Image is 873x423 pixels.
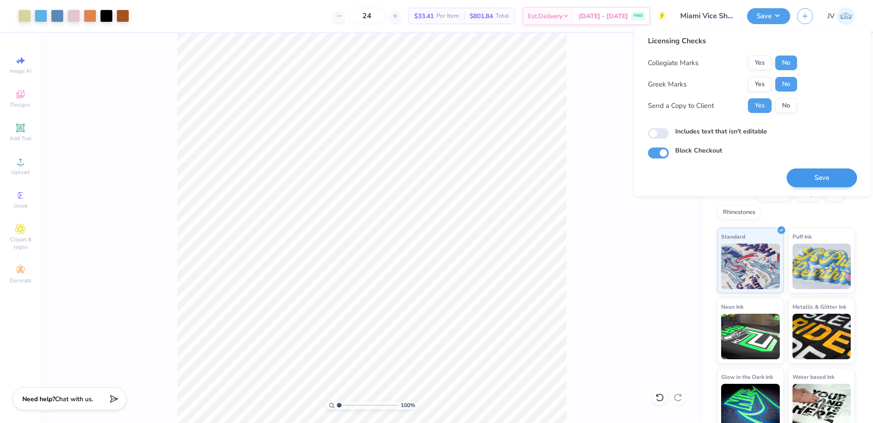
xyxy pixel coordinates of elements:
[793,314,851,359] img: Metallic & Glitter Ink
[828,11,835,21] span: JV
[675,146,722,155] label: Block Checkout
[747,8,790,24] button: Save
[648,101,714,111] div: Send a Copy to Client
[648,36,797,46] div: Licensing Checks
[721,302,743,311] span: Neon Ink
[721,372,773,382] span: Glow in the Dark Ink
[748,56,772,70] button: Yes
[721,232,745,241] span: Standard
[10,277,31,284] span: Decorate
[633,13,643,19] span: FREE
[349,8,385,24] input: – –
[10,67,31,75] span: Image AI
[14,202,28,209] span: Greek
[775,98,797,113] button: No
[414,11,434,21] span: $33.41
[673,7,740,25] input: Untitled Design
[748,77,772,92] button: Yes
[470,11,493,21] span: $801.84
[648,58,698,68] div: Collegiate Marks
[748,98,772,113] button: Yes
[528,11,562,21] span: Est. Delivery
[675,127,767,136] label: Includes text that isn't editable
[787,168,857,187] button: Save
[775,77,797,92] button: No
[793,244,851,289] img: Puff Ink
[721,244,780,289] img: Standard
[10,101,30,108] span: Designs
[401,401,415,409] span: 100 %
[775,56,797,70] button: No
[793,302,846,311] span: Metallic & Glitter Ink
[5,236,36,250] span: Clipart & logos
[648,79,687,90] div: Greek Marks
[793,372,834,382] span: Water based Ink
[579,11,628,21] span: [DATE] - [DATE]
[55,395,93,403] span: Chat with us.
[717,206,761,219] div: Rhinestones
[828,7,855,25] a: JV
[496,11,509,21] span: Total
[436,11,459,21] span: Per Item
[793,232,812,241] span: Puff Ink
[22,395,55,403] strong: Need help?
[721,314,780,359] img: Neon Ink
[10,135,31,142] span: Add Text
[837,7,855,25] img: Jo Vincent
[11,168,30,176] span: Upload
